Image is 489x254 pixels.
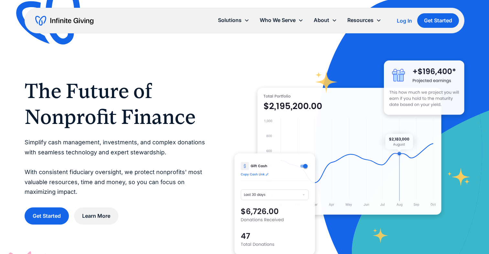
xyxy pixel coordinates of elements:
img: fundraising star [447,168,470,186]
a: Log In [397,17,412,25]
div: Log In [397,18,412,23]
a: Get Started [417,13,459,28]
p: Simplify cash management, investments, and complex donations with seamless technology and expert ... [25,138,209,197]
div: Who We Serve [255,13,309,27]
div: Resources [347,16,374,25]
a: Get Started [25,207,69,225]
h1: The Future of Nonprofit Finance [25,78,209,130]
div: About [309,13,342,27]
a: Learn More [74,207,118,225]
div: Solutions [213,13,255,27]
a: home [35,16,93,26]
img: nonprofit donation platform [257,88,441,215]
div: Solutions [218,16,242,25]
div: Who We Serve [260,16,296,25]
div: Resources [342,13,386,27]
div: About [314,16,329,25]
